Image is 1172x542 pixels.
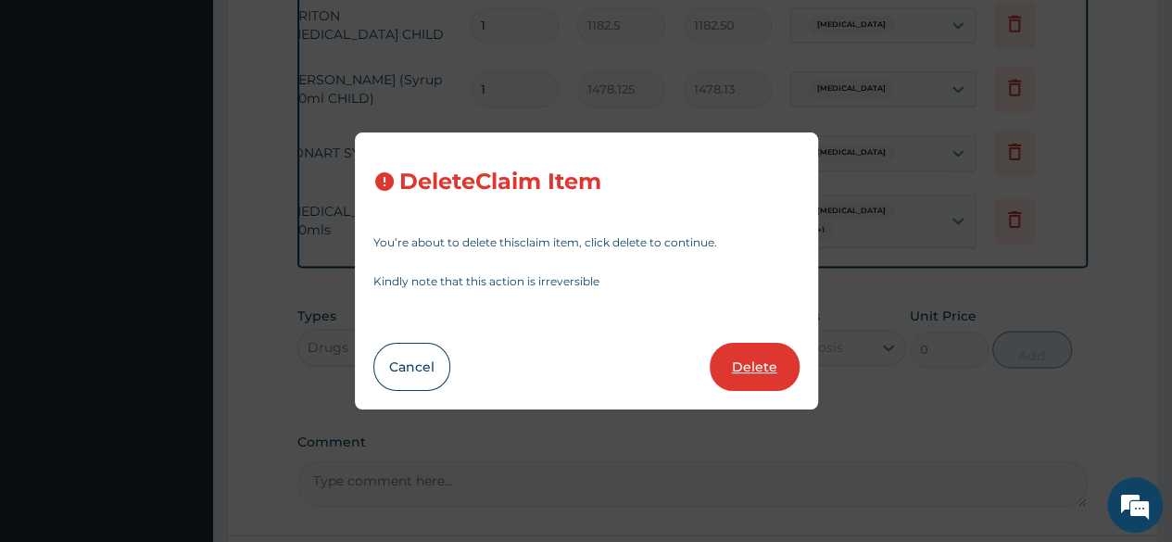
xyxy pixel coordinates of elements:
[9,352,353,417] textarea: Type your message and hit 'Enter'
[96,104,311,128] div: Chat with us now
[373,343,450,391] button: Cancel
[373,276,800,287] p: Kindly note that this action is irreversible
[710,343,800,391] button: Delete
[373,237,800,248] p: You’re about to delete this claim item , click delete to continue.
[304,9,348,54] div: Minimize live chat window
[107,157,256,344] span: We're online!
[34,93,75,139] img: d_794563401_company_1708531726252_794563401
[399,170,601,195] h3: Delete Claim Item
